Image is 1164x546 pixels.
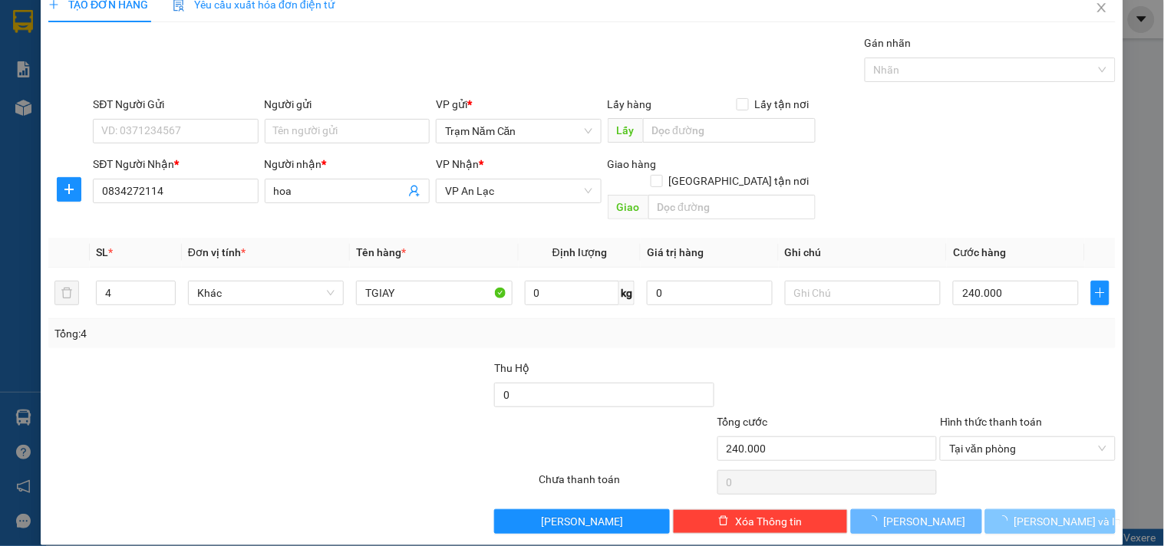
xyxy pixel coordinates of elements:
div: Chưa thanh toán [537,471,715,498]
input: 0 [647,281,773,305]
span: Tổng cước [717,416,768,428]
span: Lấy [608,118,643,143]
button: delete [54,281,79,305]
span: kg [619,281,635,305]
span: [PERSON_NAME] [884,513,966,530]
button: plus [57,177,81,202]
span: loading [867,515,884,526]
button: [PERSON_NAME] [851,509,981,534]
input: Dọc đường [648,195,816,219]
button: plus [1091,281,1110,305]
span: Giá trị hàng [647,246,704,258]
span: [GEOGRAPHIC_DATA] tận nơi [663,173,816,189]
button: [PERSON_NAME] và In [985,509,1116,534]
label: Hình thức thanh toán [940,416,1042,428]
li: Hotline: 02839552959 [143,57,641,76]
span: [PERSON_NAME] và In [1014,513,1122,530]
span: Trạm Năm Căn [445,120,592,143]
input: Ghi Chú [785,281,941,305]
button: [PERSON_NAME] [494,509,669,534]
span: Tên hàng [356,246,406,258]
span: plus [58,183,81,196]
span: plus [1092,287,1109,299]
div: SĐT Người Nhận [93,156,258,173]
span: Giao [608,195,648,219]
span: Tại văn phòng [949,437,1106,460]
div: Người gửi [265,96,430,113]
span: Lấy tận nơi [749,96,816,113]
span: Định lượng [552,246,607,258]
button: deleteXóa Thông tin [673,509,848,534]
li: 26 Phó Cơ Điều, Phường 12 [143,38,641,57]
th: Ghi chú [779,238,947,268]
img: logo.jpg [19,19,96,96]
span: Lấy hàng [608,98,652,110]
span: loading [997,515,1014,526]
span: Khác [197,281,335,304]
span: close [1096,2,1108,14]
span: Xóa Thông tin [735,513,802,530]
b: GỬI : Trạm Năm Căn [19,111,213,136]
span: Giao hàng [608,158,657,170]
span: VP An Lạc [445,179,592,202]
span: SL [96,246,108,258]
input: Dọc đường [643,118,816,143]
span: Thu Hộ [494,362,529,374]
div: VP gửi [436,96,601,113]
span: [PERSON_NAME] [541,513,623,530]
input: VD: Bàn, Ghế [356,281,512,305]
span: delete [718,515,729,528]
span: Đơn vị tính [188,246,246,258]
div: Người nhận [265,156,430,173]
span: user-add [408,185,420,197]
label: Gán nhãn [865,37,912,49]
span: VP Nhận [436,158,479,170]
div: Tổng: 4 [54,325,450,342]
span: Cước hàng [953,246,1006,258]
div: SĐT Người Gửi [93,96,258,113]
